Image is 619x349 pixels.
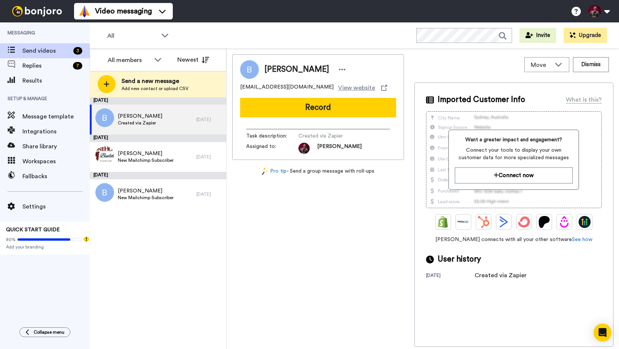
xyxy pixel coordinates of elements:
[246,143,298,154] span: Assigned to:
[262,167,269,175] img: magic-wand.svg
[22,157,90,166] span: Workspaces
[579,216,591,228] img: GoHighLevel
[475,271,527,280] div: Created via Zapier
[531,61,551,70] span: Move
[338,83,375,92] span: View website
[573,57,609,72] button: Dismiss
[73,47,82,55] div: 3
[6,244,84,250] span: Add your branding
[122,77,189,86] span: Send a new message
[90,172,226,179] div: [DATE]
[438,254,481,265] span: User history
[95,183,114,202] img: b.png
[118,120,162,126] span: Created via Zapier
[6,237,16,243] span: 80%
[558,216,570,228] img: Drip
[246,132,298,140] span: Task description :
[196,191,223,197] div: [DATE]
[240,98,396,117] button: Record
[122,86,189,92] span: Add new contact or upload CSV
[538,216,550,228] img: Patreon
[118,187,174,195] span: [PERSON_NAME]
[232,167,404,175] div: - Send a group message with roll-ups
[298,132,370,140] span: Created via Zapier
[338,83,387,92] a: View website
[22,172,90,181] span: Fallbacks
[90,135,226,142] div: [DATE]
[455,136,573,143] span: Want a greater impact and engagement?
[498,216,510,228] img: ActiveCampaign
[520,28,556,43] button: Invite
[240,83,334,92] span: [EMAIL_ADDRESS][DOMAIN_NAME]
[22,46,70,55] span: Send videos
[196,154,223,160] div: [DATE]
[172,52,215,67] button: Newest
[564,28,607,43] button: Upgrade
[79,5,91,17] img: vm-color.svg
[22,202,90,211] span: Settings
[118,157,174,163] span: New Mailchimp Subscriber
[518,216,530,228] img: ConvertKit
[6,227,60,232] span: QUICK START GUIDE
[240,60,259,79] img: Image of Bobby
[22,112,90,121] span: Message template
[457,216,469,228] img: Ontraport
[22,127,90,136] span: Integrations
[9,6,65,16] img: bj-logo-header-white.svg
[426,272,475,280] div: [DATE]
[298,143,310,154] img: d923b0b4-c548-4750-9d5e-73e83e3289c6-1756157360.jpg
[73,62,82,70] div: 7
[426,236,602,243] span: [PERSON_NAME] connects with all your other software
[108,56,150,65] div: All members
[118,195,174,201] span: New Mailchimp Subscriber
[95,108,114,127] img: b.png
[478,216,490,228] img: Hubspot
[107,31,157,40] span: All
[34,329,64,335] span: Collapse menu
[118,150,174,157] span: [PERSON_NAME]
[455,146,573,161] span: Connect your tools to display your own customer data for more specialized messages
[19,327,70,337] button: Collapse menu
[196,117,223,123] div: [DATE]
[118,112,162,120] span: [PERSON_NAME]
[264,64,329,75] span: [PERSON_NAME]
[566,95,602,104] div: What is this?
[438,94,525,105] span: Imported Customer Info
[317,143,362,154] span: [PERSON_NAME]
[95,6,152,16] span: Video messaging
[90,97,226,105] div: [DATE]
[594,324,612,342] div: Open Intercom Messenger
[22,142,90,151] span: Share library
[22,61,70,70] span: Replies
[22,76,90,85] span: Results
[83,236,90,243] div: Tooltip anchor
[437,216,449,228] img: Shopify
[572,237,592,242] a: See how
[262,167,286,175] a: Pro tip
[455,167,573,183] button: Connect now
[95,146,114,164] img: 28e523c8-c82f-45a7-b60c-280c8bf0ad90.jpg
